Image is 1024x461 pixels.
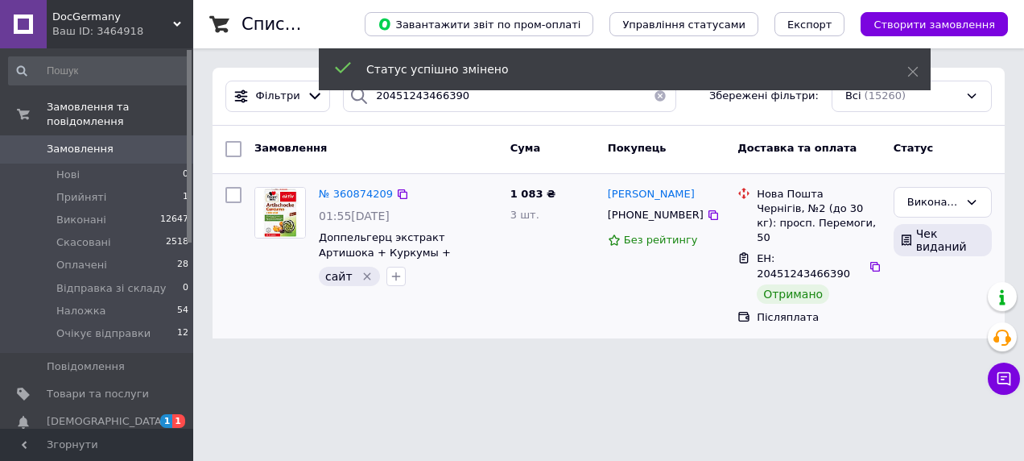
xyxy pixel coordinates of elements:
[907,194,959,211] div: Виконано
[894,142,934,154] span: Статус
[510,188,555,200] span: 1 083 ₴
[52,24,193,39] div: Ваш ID: 3464918
[757,310,881,325] div: Післяплата
[988,363,1020,395] button: Чат з покупцем
[47,142,114,156] span: Замовлення
[609,12,758,36] button: Управління статусами
[865,89,906,102] span: (15260)
[622,19,745,31] span: Управління статусами
[256,89,300,104] span: Фільтри
[56,190,106,205] span: Прийняті
[172,414,185,428] span: 1
[624,234,698,246] span: Без рейтингу
[737,142,857,154] span: Доставка та оплата
[47,359,125,374] span: Повідомлення
[319,231,467,303] a: Доппельгерц экстракт Артишока + Куркумы + Омега-9 оливкового масла Doppelherz Artischocke + Curcu...
[787,19,832,31] span: Експорт
[861,12,1008,36] button: Створити замовлення
[47,100,193,129] span: Замовлення та повідомлення
[47,414,166,429] span: [DEMOGRAPHIC_DATA]
[644,81,676,112] button: Очистить
[873,19,995,31] span: Створити замовлення
[845,89,861,104] span: Всі
[160,414,173,428] span: 1
[177,326,188,341] span: 12
[361,270,374,283] svg: Видалити мітку
[183,281,188,296] span: 0
[56,281,166,296] span: Відправка зі складу
[8,56,190,85] input: Пошук
[254,142,327,154] span: Замовлення
[56,258,107,272] span: Оплачені
[608,209,704,221] span: [PHONE_NUMBER]
[56,168,80,182] span: Нові
[56,213,106,227] span: Виконані
[177,304,188,318] span: 54
[325,270,353,283] span: сайт
[757,187,881,201] div: Нова Пошта
[774,12,845,36] button: Експорт
[757,252,850,280] span: ЕН: 20451243466390
[319,210,390,222] span: 01:55[DATE]
[757,201,881,246] div: Чернігів, №2 (до 30 кг): просп. Перемоги, 50
[56,304,106,318] span: Наложка
[378,17,580,31] span: Завантажити звіт по пром-оплаті
[844,18,1008,30] a: Створити замовлення
[709,89,819,104] span: Збережені фільтри:
[365,12,593,36] button: Завантажити звіт по пром-оплаті
[319,188,393,200] a: № 360874209
[52,10,173,24] span: DocGermany
[510,142,540,154] span: Cума
[254,187,306,239] a: Фото товару
[608,188,695,200] span: [PERSON_NAME]
[166,235,188,250] span: 2518
[160,213,188,227] span: 12647
[47,387,149,401] span: Товари та послуги
[366,61,867,77] div: Статус успішно змінено
[56,235,111,250] span: Скасовані
[510,209,539,221] span: 3 шт.
[608,187,695,202] a: [PERSON_NAME]
[757,284,829,304] div: Отримано
[56,326,151,341] span: Очікує відправки
[255,188,305,238] img: Фото товару
[183,168,188,182] span: 0
[242,15,405,34] h1: Список замовлень
[177,258,188,272] span: 28
[343,81,676,112] input: Пошук за номером замовлення, ПІБ покупця, номером телефону, Email, номером накладної
[183,190,188,205] span: 1
[894,224,992,256] div: Чек виданий
[608,142,667,154] span: Покупець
